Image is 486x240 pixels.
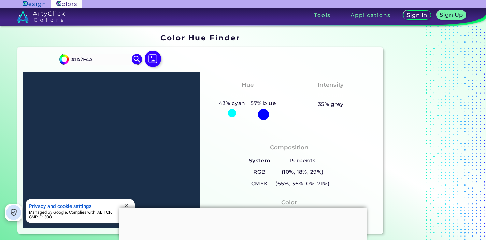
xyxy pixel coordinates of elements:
iframe: Advertisement [386,31,471,237]
h4: Hue [242,80,254,90]
h1: Color Hue Finder [160,32,240,43]
h5: (65%, 36%, 0%, 71%) [273,178,332,189]
h3: Tools [314,13,331,18]
h5: (10%, 18%, 29%) [273,166,332,178]
h5: CMYK [246,178,273,189]
a: Sign Up [436,10,467,20]
img: icon picture [145,51,161,67]
h5: 57% blue [248,99,279,108]
img: ArtyClick Design logo [23,1,45,7]
h4: Intensity [318,80,344,90]
h5: System [246,155,273,166]
h3: Medium [315,91,347,99]
h4: Color [281,198,297,208]
h4: Composition [270,143,309,152]
h3: Applications [351,13,390,18]
h5: Sign Up [439,12,463,18]
input: type color.. [69,55,132,64]
h3: Cyan-Blue [228,91,267,99]
h5: Sign In [406,12,428,18]
iframe: Advertisement [119,208,367,238]
img: icon search [132,54,142,64]
img: logo_artyclick_colors_white.svg [17,10,65,23]
h5: Percents [273,155,332,166]
h5: 43% cyan [216,99,248,108]
a: Sign In [402,10,431,20]
h5: 35% grey [318,100,344,109]
h5: RGB [246,166,273,178]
